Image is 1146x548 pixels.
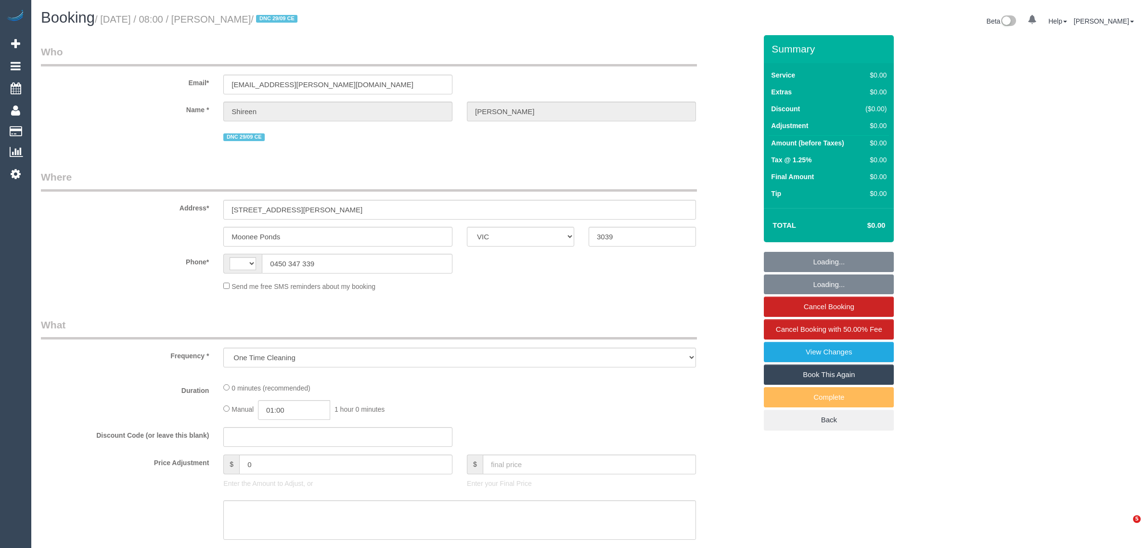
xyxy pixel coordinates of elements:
[776,325,882,333] span: Cancel Booking with 50.00% Fee
[771,121,808,130] label: Adjustment
[34,348,216,361] label: Frequency *
[1113,515,1136,538] iframe: Intercom live chat
[95,14,300,25] small: / [DATE] / 08:00 / [PERSON_NAME]
[483,455,696,474] input: final price
[771,87,792,97] label: Extras
[223,133,265,141] span: DNC 29/09 CE
[251,14,300,25] span: /
[262,254,452,274] input: Phone*
[34,254,216,267] label: Phone*
[232,384,310,392] span: 0 minutes (recommended)
[861,155,887,165] div: $0.00
[861,121,887,130] div: $0.00
[861,172,887,182] div: $0.00
[223,227,452,247] input: Suburb*
[335,405,385,413] span: 1 hour 0 minutes
[771,155,811,165] label: Tax @ 1.25%
[223,75,452,94] input: Email*
[34,75,216,88] label: Email*
[34,455,216,468] label: Price Adjustment
[256,15,297,23] span: DNC 29/09 CE
[467,102,696,121] input: Last Name*
[771,70,795,80] label: Service
[764,319,894,339] a: Cancel Booking with 50.00% Fee
[34,382,216,395] label: Duration
[771,138,844,148] label: Amount (before Taxes)
[1048,17,1067,25] a: Help
[861,87,887,97] div: $0.00
[1133,515,1141,523] span: 5
[467,479,696,488] p: Enter your Final Price
[41,170,697,192] legend: Where
[861,189,887,198] div: $0.00
[771,189,781,198] label: Tip
[232,283,375,290] span: Send me free SMS reminders about my booking
[223,102,452,121] input: First Name*
[6,10,25,23] img: Automaid Logo
[34,102,216,115] label: Name *
[1074,17,1134,25] a: [PERSON_NAME]
[34,200,216,213] label: Address*
[772,43,889,54] h3: Summary
[34,427,216,440] label: Discount Code (or leave this blank)
[764,342,894,362] a: View Changes
[764,410,894,430] a: Back
[41,318,697,339] legend: What
[861,138,887,148] div: $0.00
[1000,15,1016,28] img: New interface
[861,70,887,80] div: $0.00
[41,9,95,26] span: Booking
[773,221,796,229] strong: Total
[223,479,452,488] p: Enter the Amount to Adjust, or
[223,455,239,474] span: $
[467,455,483,474] span: $
[232,405,254,413] span: Manual
[838,222,885,230] h4: $0.00
[987,17,1017,25] a: Beta
[764,297,894,317] a: Cancel Booking
[41,45,697,66] legend: Who
[861,104,887,114] div: ($0.00)
[771,104,800,114] label: Discount
[589,227,696,247] input: Post Code*
[764,365,894,385] a: Book This Again
[771,172,814,182] label: Final Amount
